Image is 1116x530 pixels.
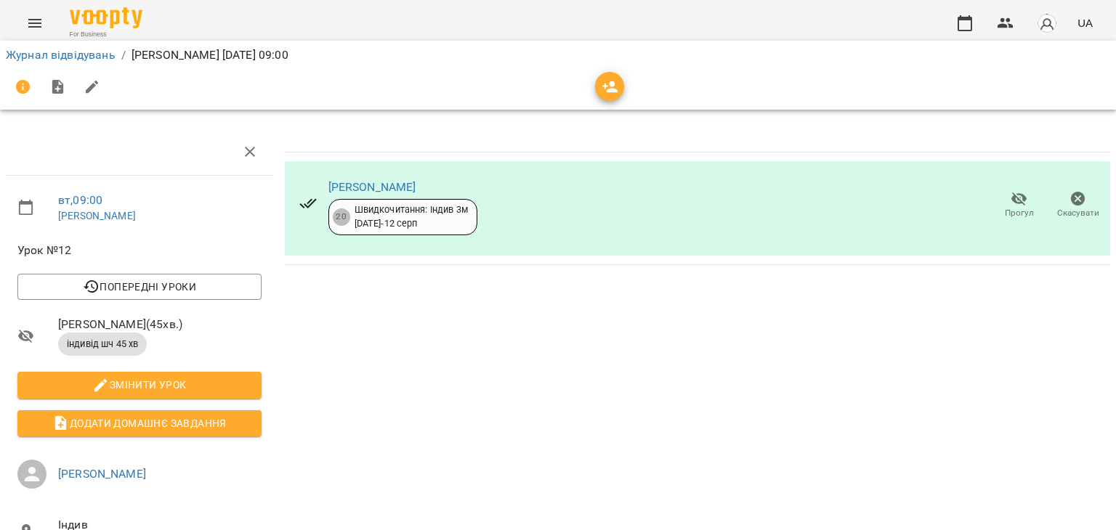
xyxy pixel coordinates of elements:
a: вт , 09:00 [58,193,102,207]
button: Menu [17,6,52,41]
span: Скасувати [1057,207,1099,219]
span: [PERSON_NAME] ( 45 хв. ) [58,316,262,333]
span: Додати домашнє завдання [29,415,250,432]
span: Змінити урок [29,376,250,394]
p: [PERSON_NAME] [DATE] 09:00 [132,46,288,64]
li: / [121,46,126,64]
img: Voopty Logo [70,7,142,28]
button: Скасувати [1048,185,1107,226]
button: UA [1072,9,1099,36]
img: avatar_s.png [1037,13,1057,33]
button: Змінити урок [17,372,262,398]
span: Урок №12 [17,242,262,259]
span: індивід шч 45 хв [58,338,147,351]
span: Прогул [1005,207,1034,219]
div: Швидкочитання: Індив 3м [DATE] - 12 серп [355,203,468,230]
button: Додати домашнє завдання [17,410,262,436]
span: UA [1077,15,1093,30]
div: 20 [333,208,350,226]
a: [PERSON_NAME] [328,180,416,194]
span: Попередні уроки [29,278,250,295]
a: [PERSON_NAME] [58,467,146,481]
button: Прогул [990,185,1048,226]
span: For Business [70,30,142,39]
button: Попередні уроки [17,274,262,300]
a: [PERSON_NAME] [58,210,136,221]
a: Журнал відвідувань [6,48,116,62]
nav: breadcrumb [6,46,1110,64]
